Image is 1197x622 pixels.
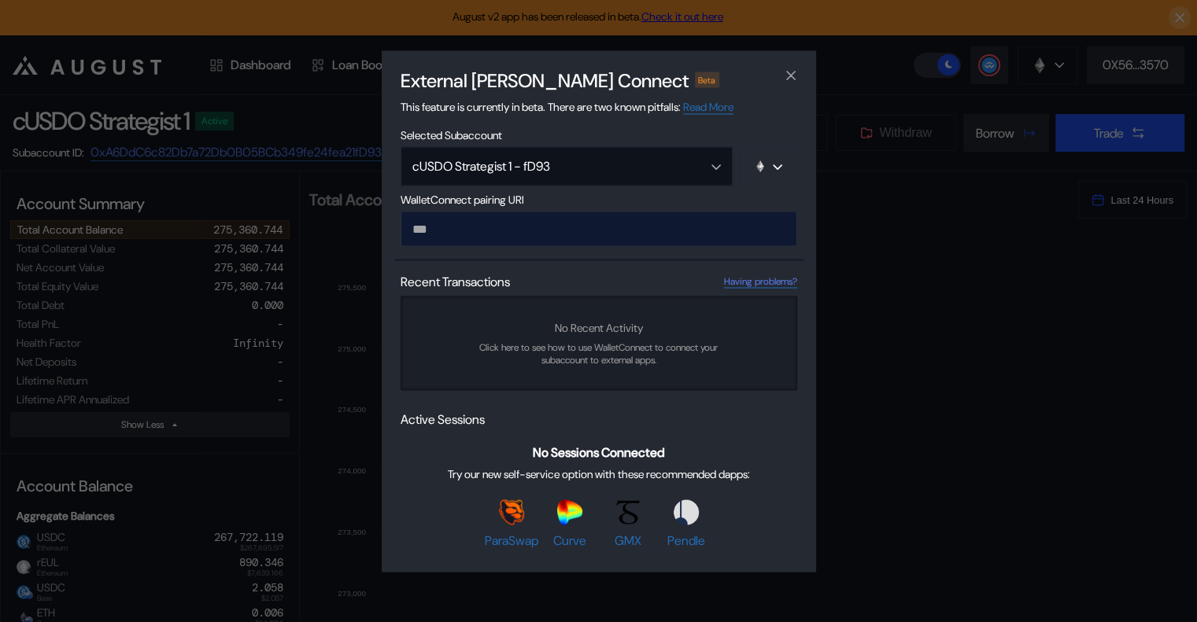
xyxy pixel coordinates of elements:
span: This feature is currently in beta. There are two known pitfalls: [401,99,733,114]
span: Recent Transactions [401,273,510,289]
span: Click here to see how to use WalletConnect to connect your subaccount to external apps. [464,340,734,366]
span: No Recent Activity [555,320,643,334]
button: close modal [778,63,804,88]
a: GMXGMX [601,500,655,549]
span: Selected Subaccount [401,127,797,142]
img: ParaSwap [499,500,524,525]
span: Active Sessions [401,410,485,427]
button: Open menu [401,146,733,186]
a: CurveCurve [543,500,597,549]
a: ParaSwapParaSwap [485,500,538,549]
span: Pendle [667,532,705,549]
span: WalletConnect pairing URI [401,192,797,206]
span: GMX [615,532,641,549]
button: chain logo [739,146,797,186]
img: Pendle [674,500,699,525]
span: No Sessions Connected [533,444,665,461]
span: Curve [553,532,586,549]
a: PendlePendle [659,500,713,549]
span: Try our new self-service option with these recommended dapps: [448,467,750,481]
span: ParaSwap [485,532,538,549]
h2: External [PERSON_NAME] Connect [401,68,689,92]
a: Read More [683,99,733,114]
div: Beta [695,72,720,87]
img: GMX [615,500,641,525]
img: chain logo [754,160,767,172]
a: Having problems? [724,274,797,288]
div: cUSDO Strategist 1 - fD93 [412,158,687,175]
a: No Recent ActivityClick here to see how to use WalletConnect to connect your subaccount to extern... [401,296,797,390]
img: Curve [557,500,582,525]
